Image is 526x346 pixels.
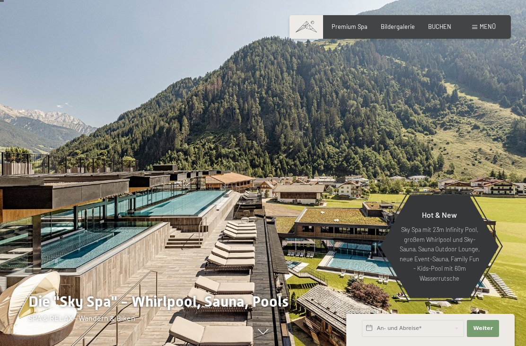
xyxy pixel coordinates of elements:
[422,210,457,219] span: Hot & New
[480,23,496,30] span: Menü
[346,308,379,314] span: Schnellanfrage
[428,23,451,30] a: BUCHEN
[332,23,368,30] a: Premium Spa
[379,195,500,299] a: Hot & New Sky Spa mit 23m Infinity Pool, großem Whirlpool und Sky-Sauna, Sauna Outdoor Lounge, ne...
[381,23,415,30] a: Bildergalerie
[473,325,493,332] span: Weiter
[398,225,481,283] p: Sky Spa mit 23m Infinity Pool, großem Whirlpool und Sky-Sauna, Sauna Outdoor Lounge, neue Event-S...
[467,320,499,337] button: Weiter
